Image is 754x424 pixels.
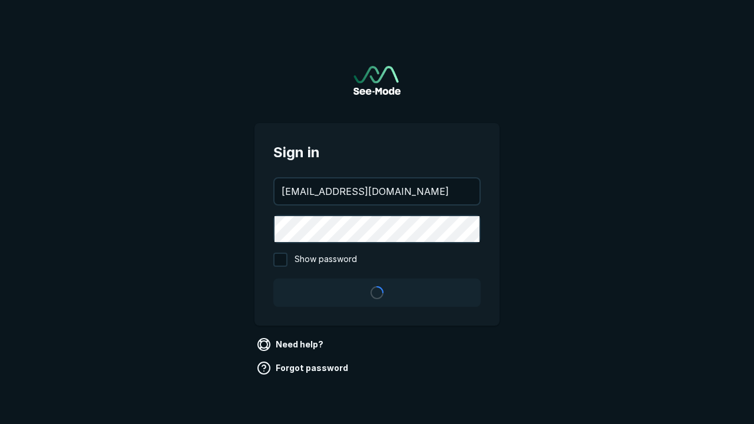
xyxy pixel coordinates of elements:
a: Need help? [254,335,328,354]
a: Forgot password [254,359,353,377]
span: Show password [295,253,357,267]
span: Sign in [273,142,481,163]
a: Go to sign in [353,66,401,95]
img: See-Mode Logo [353,66,401,95]
input: your@email.com [275,178,479,204]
